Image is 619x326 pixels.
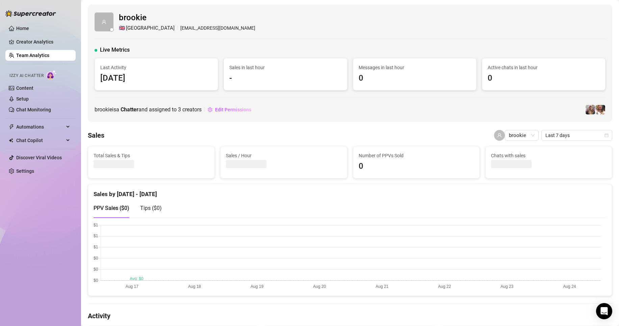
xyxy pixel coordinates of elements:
[5,10,56,17] img: logo-BBDzfeDw.svg
[46,70,57,80] img: AI Chatter
[488,64,600,71] span: Active chats in last hour
[509,130,535,140] span: brookie
[16,168,34,174] a: Settings
[497,133,502,138] span: user
[491,152,607,159] span: Chats with sales
[16,53,49,58] a: Team Analytics
[9,138,13,143] img: Chat Copilot
[16,26,29,31] a: Home
[94,184,607,199] div: Sales by [DATE] - [DATE]
[229,64,341,71] span: Sales in last hour
[100,64,212,71] span: Last Activity
[545,130,608,140] span: Last 7 days
[119,11,255,24] span: brookie
[94,205,129,211] span: PPV Sales ( $0 )
[16,85,33,91] a: Content
[121,106,138,113] b: Chatter
[102,20,106,24] span: user
[100,46,130,54] span: Live Metrics
[596,303,612,319] div: Open Intercom Messenger
[9,73,44,79] span: Izzy AI Chatter
[16,107,51,112] a: Chat Monitoring
[359,152,474,159] span: Number of PPVs Sold
[215,107,251,112] span: Edit Permissions
[488,72,600,85] span: 0
[9,124,14,130] span: thunderbolt
[140,205,162,211] span: Tips ( $0 )
[95,105,202,114] span: brookie is a and assigned to creators
[16,135,64,146] span: Chat Copilot
[178,106,181,113] span: 3
[16,121,64,132] span: Automations
[16,36,70,47] a: Creator Analytics
[207,104,252,115] button: Edit Permissions
[359,72,471,85] span: 0
[94,152,209,159] span: Total Sales & Tips
[208,107,212,112] span: setting
[16,155,62,160] a: Discover Viral Videos
[596,105,605,114] img: Aest
[359,64,471,71] span: Messages in last hour
[100,72,212,85] span: [DATE]
[586,105,595,114] img: Aest
[88,131,104,140] h4: Sales
[16,96,29,102] a: Setup
[126,24,175,32] span: [GEOGRAPHIC_DATA]
[604,133,609,137] span: calendar
[229,72,341,85] span: -
[359,160,474,173] span: 0
[119,24,255,32] div: [EMAIL_ADDRESS][DOMAIN_NAME]
[226,152,341,159] span: Sales / Hour
[88,311,612,321] h4: Activity
[119,24,125,32] span: 🇬🇧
